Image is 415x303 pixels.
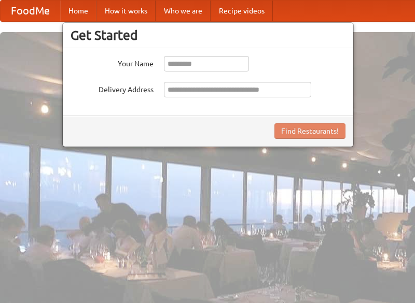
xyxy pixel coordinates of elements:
a: Who we are [156,1,211,21]
a: How it works [96,1,156,21]
label: Delivery Address [71,82,154,95]
label: Your Name [71,56,154,69]
a: FoodMe [1,1,60,21]
button: Find Restaurants! [274,123,345,139]
h3: Get Started [71,27,345,43]
a: Home [60,1,96,21]
a: Recipe videos [211,1,273,21]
